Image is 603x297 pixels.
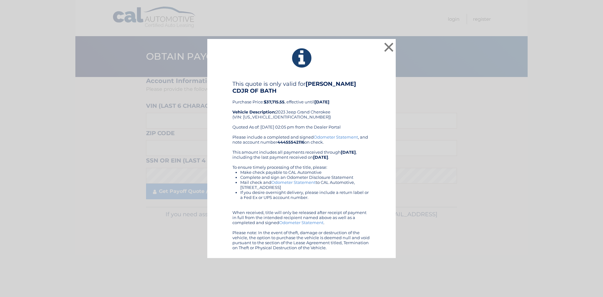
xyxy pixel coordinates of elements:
[240,175,371,180] li: Complete and sign an Odometer Disclosure Statement
[314,99,329,104] b: [DATE]
[232,80,356,94] b: [PERSON_NAME] CDJR OF BATH
[383,41,395,53] button: ×
[232,135,371,250] div: Please include a completed and signed , and note account number on check. This amount includes al...
[313,155,328,160] b: [DATE]
[264,99,285,104] b: $37,715.55
[240,190,371,200] li: If you desire overnight delivery, please include a return label or a Fed Ex or UPS account number.
[277,140,304,145] b: 44455542116
[314,135,358,140] a: Odometer Statement
[232,80,371,94] h4: This quote is only valid for
[232,80,371,135] div: Purchase Price: , effective until 2023 Jeep Grand Cherokee (VIN: [US_VEHICLE_IDENTIFICATION_NUMBE...
[232,109,276,114] strong: Vehicle Description:
[240,180,371,190] li: Mail check and to CAL Automotive, [STREET_ADDRESS]
[279,220,323,225] a: Odometer Statement
[341,150,356,155] b: [DATE]
[240,170,371,175] li: Make check payable to CAL Automotive
[271,180,316,185] a: Odometer Statement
